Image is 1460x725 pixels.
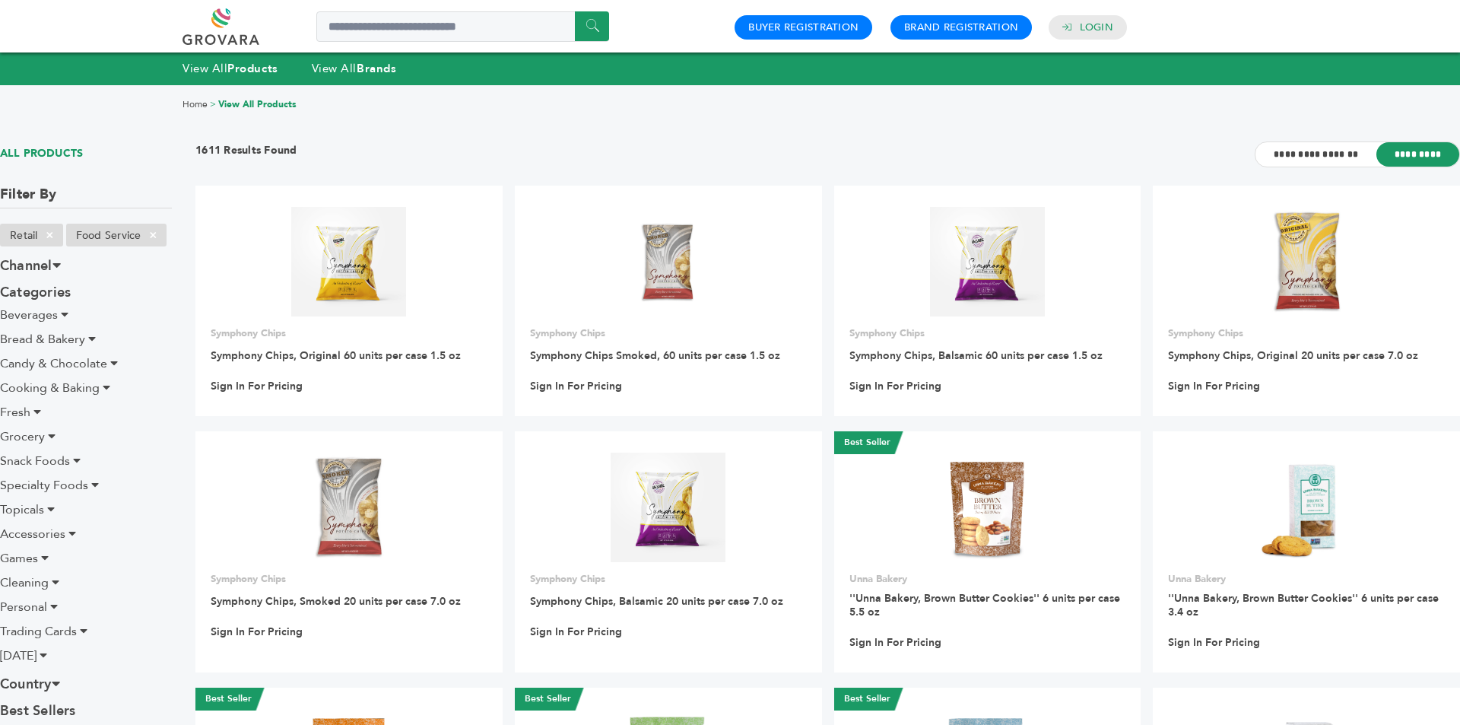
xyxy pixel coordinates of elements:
p: Symphony Chips [530,326,807,340]
span: > [210,98,216,110]
img: Symphony Chips Smoked, 60 units per case 1.5 oz [613,207,723,317]
a: Symphony Chips, Smoked 20 units per case 7.0 oz [211,594,461,609]
img: Symphony Chips, Original 60 units per case 1.5 oz [291,207,406,316]
a: Sign In For Pricing [1168,636,1260,650]
img: Symphony Chips, Balsamic 20 units per case 7.0 oz [611,453,725,562]
a: Sign In For Pricing [211,380,303,393]
p: Unna Bakery [1168,572,1445,586]
a: Sign In For Pricing [849,380,941,393]
p: Symphony Chips [849,326,1126,340]
strong: Brands [357,61,396,76]
a: ''Unna Bakery, Brown Butter Cookies'' 6 units per case 5.5 oz [849,591,1120,619]
a: Sign In For Pricing [849,636,941,650]
a: Symphony Chips, Original 20 units per case 7.0 oz [1168,348,1418,363]
p: Unna Bakery [849,572,1126,586]
a: ''Unna Bakery, Brown Butter Cookies'' 6 units per case 3.4 oz [1168,591,1439,619]
li: Food Service [66,224,167,246]
img: Symphony Chips, Balsamic 60 units per case 1.5 oz [930,207,1045,316]
a: Symphony Chips, Balsamic 20 units per case 7.0 oz [530,594,783,609]
img: ''Unna Bakery, Brown Butter Cookies'' 6 units per case 3.4 oz [1252,453,1362,563]
span: × [37,226,62,244]
a: View AllProducts [182,61,278,76]
a: Symphony Chips Smoked, 60 units per case 1.5 oz [530,348,780,363]
a: Brand Registration [904,21,1018,34]
a: Symphony Chips, Original 60 units per case 1.5 oz [211,348,461,363]
a: Buyer Registration [748,21,859,34]
a: Symphony Chips, Balsamic 60 units per case 1.5 oz [849,348,1103,363]
a: Sign In For Pricing [530,380,622,393]
a: Sign In For Pricing [1168,380,1260,393]
span: × [141,226,166,244]
img: ''Unna Bakery, Brown Butter Cookies'' 6 units per case 5.5 oz [932,453,1043,563]
img: Symphony Chips, Original 20 units per case 7.0 oz [1271,207,1343,316]
a: View AllBrands [312,61,397,76]
p: Symphony Chips [530,572,807,586]
p: Symphony Chips [1168,326,1445,340]
h3: 1611 Results Found [195,143,297,167]
p: Symphony Chips [211,572,487,586]
img: Symphony Chips, Smoked 20 units per case 7.0 oz [312,453,386,562]
a: Home [182,98,208,110]
input: Search a product or brand... [316,11,609,42]
a: Sign In For Pricing [211,625,303,639]
strong: Products [227,61,278,76]
a: Sign In For Pricing [530,625,622,639]
p: Symphony Chips [211,326,487,340]
a: View All Products [218,98,297,110]
a: Login [1080,21,1113,34]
